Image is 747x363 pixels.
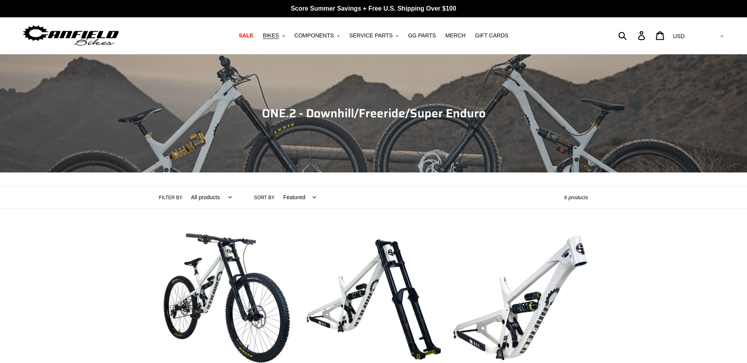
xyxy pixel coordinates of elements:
[345,30,402,41] button: SERVICE PARTS
[295,32,334,39] span: COMPONENTS
[623,27,643,44] input: Search
[22,23,120,48] img: Canfield Bikes
[471,30,512,41] a: GIFT CARDS
[239,32,253,39] span: SALE
[262,104,486,122] span: ONE.2 - Downhill/Freeride/Super Enduro
[445,32,465,39] span: MERCH
[235,30,257,41] a: SALE
[349,32,393,39] span: SERVICE PARTS
[408,32,436,39] span: GG PARTS
[263,32,279,39] span: BIKES
[564,194,588,200] span: 6 products
[441,30,469,41] a: MERCH
[404,30,440,41] a: GG PARTS
[259,30,289,41] button: BIKES
[291,30,344,41] button: COMPONENTS
[159,194,183,201] label: Filter by
[254,194,274,201] label: Sort by
[475,32,508,39] span: GIFT CARDS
